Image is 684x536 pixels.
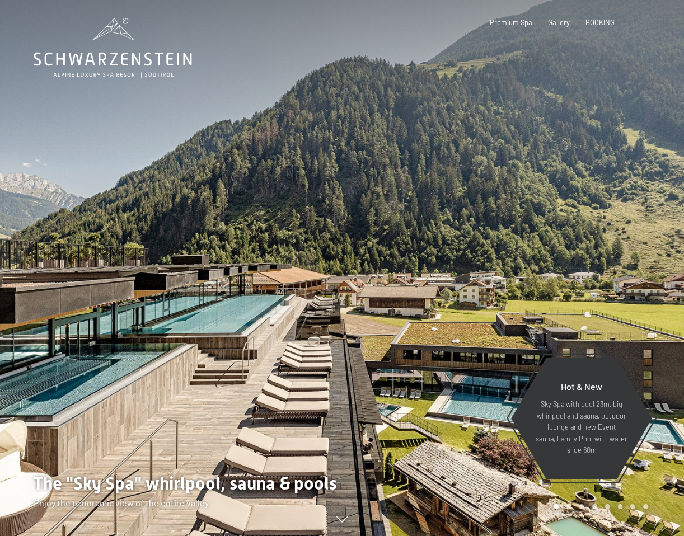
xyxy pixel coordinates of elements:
div: Carousel Page 6 [618,504,623,509]
div: Carousel Page 8 [643,504,648,509]
div: Carousel Page 2 [566,504,571,509]
div: Carousel Page 3 [579,504,584,509]
a: Hot & New Sky Spa with pool 23m, big whirlpool and sauna, outdoor lounge and new Event sauna, Fam... [510,357,653,480]
a: BOOKING [585,18,615,27]
div: Carousel Page 4 [592,504,597,509]
div: Carousel Pagination [550,504,648,509]
a: Gallery [548,18,570,27]
div: Carousel Page 5 [605,504,610,509]
p: Sky Spa with pool 23m, big whirlpool and sauna, outdoor lounge and new Event sauna, Family Pool w... [533,398,630,455]
div: Carousel Page 7 [630,504,635,509]
span: Hot & New [561,381,602,392]
a: Premium Spa [490,18,532,27]
div: Carousel Page 1 (Current Slide) [554,504,559,509]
